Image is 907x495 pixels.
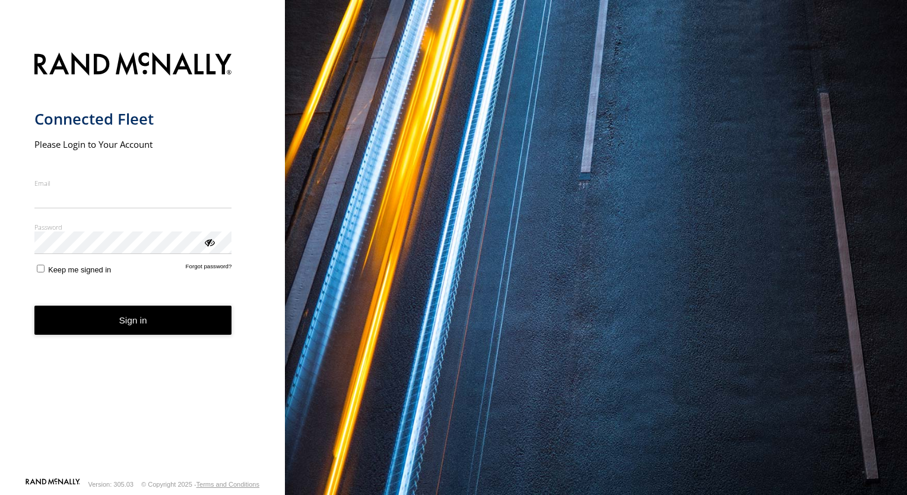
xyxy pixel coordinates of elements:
[141,481,259,488] div: © Copyright 2025 -
[34,306,232,335] button: Sign in
[34,45,251,477] form: main
[34,138,232,150] h2: Please Login to Your Account
[196,481,259,488] a: Terms and Conditions
[34,179,232,188] label: Email
[186,263,232,274] a: Forgot password?
[37,265,45,272] input: Keep me signed in
[88,481,134,488] div: Version: 305.03
[203,236,215,247] div: ViewPassword
[26,478,80,490] a: Visit our Website
[34,223,232,231] label: Password
[34,50,232,80] img: Rand McNally
[34,109,232,129] h1: Connected Fleet
[48,265,111,274] span: Keep me signed in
